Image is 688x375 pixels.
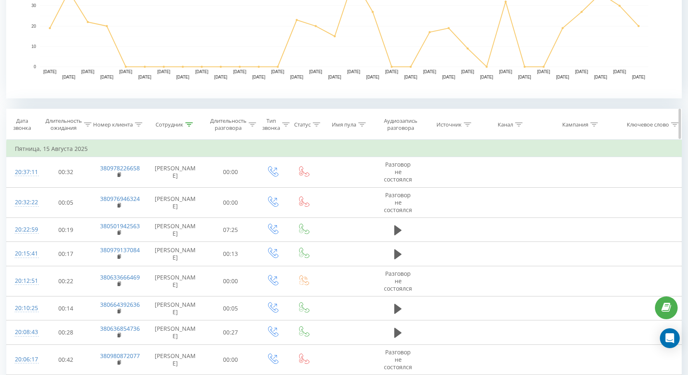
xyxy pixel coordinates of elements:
[146,296,204,320] td: [PERSON_NAME]
[146,320,204,344] td: [PERSON_NAME]
[146,157,204,188] td: [PERSON_NAME]
[146,266,204,296] td: [PERSON_NAME]
[290,75,303,79] text: [DATE]
[146,218,204,242] td: [PERSON_NAME]
[214,75,228,79] text: [DATE]
[146,242,204,266] td: [PERSON_NAME]
[100,301,140,308] a: 380664392636
[499,69,512,74] text: [DATE]
[366,75,379,79] text: [DATE]
[632,75,645,79] text: [DATE]
[309,69,322,74] text: [DATE]
[31,44,36,49] text: 10
[100,352,140,360] a: 380980872077
[384,191,412,214] span: Разговор не состоялся
[271,69,285,74] text: [DATE]
[15,246,31,262] div: 20:15:41
[385,69,398,74] text: [DATE]
[480,75,494,79] text: [DATE]
[40,218,92,242] td: 00:19
[138,75,151,79] text: [DATE]
[556,75,569,79] text: [DATE]
[146,187,204,218] td: [PERSON_NAME]
[442,75,455,79] text: [DATE]
[423,69,436,74] text: [DATE]
[40,242,92,266] td: 00:17
[31,4,36,8] text: 30
[594,75,607,79] text: [DATE]
[195,69,209,74] text: [DATE]
[233,69,247,74] text: [DATE]
[204,187,257,218] td: 00:00
[204,157,257,188] td: 00:00
[294,121,311,128] div: Статус
[613,69,626,74] text: [DATE]
[43,69,57,74] text: [DATE]
[204,242,257,266] td: 00:13
[15,194,31,210] div: 20:32:22
[100,246,140,254] a: 380979137084
[627,121,669,128] div: Ключевое слово
[119,69,132,74] text: [DATE]
[404,75,417,79] text: [DATE]
[46,117,82,131] div: Длительность ожидания
[15,300,31,316] div: 20:10:25
[384,160,412,183] span: Разговор не состоялся
[210,117,247,131] div: Длительность разговора
[7,117,38,131] div: Дата звонка
[100,222,140,230] a: 380501942563
[537,69,550,74] text: [DATE]
[15,164,31,180] div: 20:37:11
[100,75,113,79] text: [DATE]
[40,320,92,344] td: 00:28
[204,266,257,296] td: 00:00
[40,266,92,296] td: 00:22
[82,69,95,74] text: [DATE]
[100,325,140,332] a: 380636854736
[176,75,189,79] text: [DATE]
[40,157,92,188] td: 00:32
[156,121,183,128] div: Сотрудник
[62,75,76,79] text: [DATE]
[100,195,140,203] a: 380976946324
[498,121,513,128] div: Канал
[384,348,412,371] span: Разговор не состоялся
[262,117,280,131] div: Тип звонка
[15,273,31,289] div: 20:12:51
[328,75,341,79] text: [DATE]
[252,75,266,79] text: [DATE]
[7,141,682,157] td: Пятница, 15 Августа 2025
[461,69,475,74] text: [DATE]
[436,121,462,128] div: Источник
[347,69,360,74] text: [DATE]
[384,270,412,292] span: Разговор не состоялся
[40,296,92,320] td: 00:14
[204,218,257,242] td: 07:25
[575,69,588,74] text: [DATE]
[100,273,140,281] a: 380633666469
[660,328,680,348] div: Open Intercom Messenger
[40,187,92,218] td: 00:05
[381,117,421,131] div: Аудиозапись разговора
[332,121,356,128] div: Имя пула
[204,344,257,375] td: 00:00
[93,121,133,128] div: Номер клиента
[157,69,170,74] text: [DATE]
[40,344,92,375] td: 00:42
[15,351,31,368] div: 20:06:17
[562,121,588,128] div: Кампания
[204,296,257,320] td: 00:05
[15,222,31,238] div: 20:22:59
[34,64,36,69] text: 0
[15,324,31,340] div: 20:08:43
[204,320,257,344] td: 00:27
[518,75,531,79] text: [DATE]
[146,344,204,375] td: [PERSON_NAME]
[31,24,36,29] text: 20
[100,164,140,172] a: 380978226658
